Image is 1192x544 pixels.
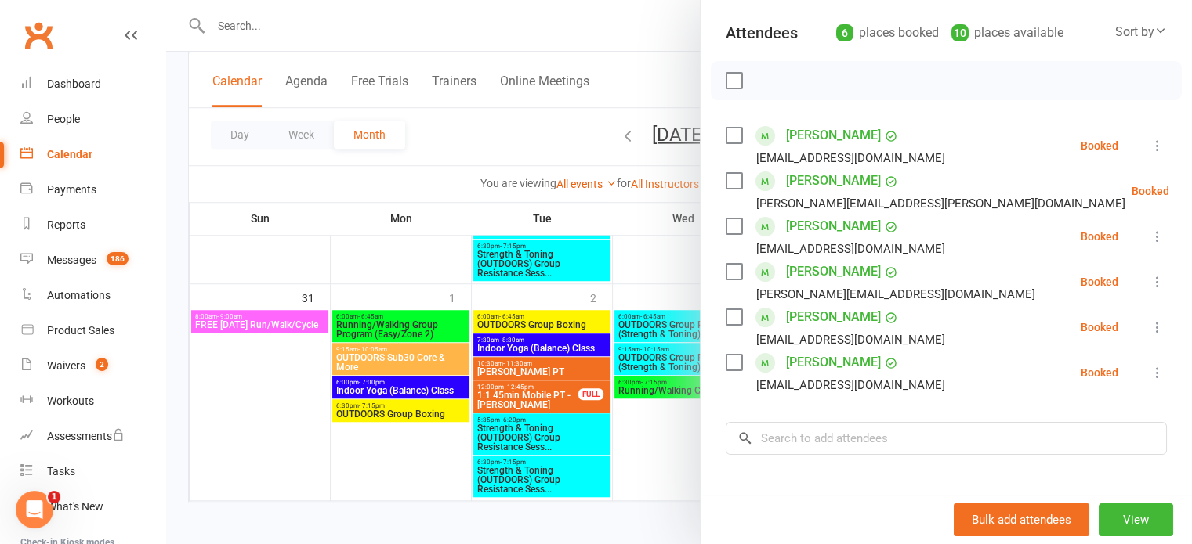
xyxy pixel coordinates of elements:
div: [EMAIL_ADDRESS][DOMAIN_NAME] [756,239,945,259]
a: People [20,102,165,137]
div: Waivers [47,359,85,372]
div: [PERSON_NAME][EMAIL_ADDRESS][DOMAIN_NAME] [756,284,1035,304]
div: What's New [47,500,103,513]
div: Workouts [47,394,94,407]
a: [PERSON_NAME] [786,123,881,148]
a: Calendar [20,137,165,172]
a: Reports [20,207,165,243]
a: Clubworx [19,16,58,55]
a: [PERSON_NAME] [786,304,881,330]
div: Assessments [47,430,125,442]
div: Booked [1081,367,1118,378]
div: Reports [47,218,85,231]
div: People [47,113,80,125]
div: Booked [1081,140,1118,151]
div: Payments [47,183,96,196]
div: Calendar [47,148,92,160]
div: places available [951,22,1063,44]
input: Search to add attendees [726,422,1167,455]
a: [PERSON_NAME] [786,350,881,375]
div: [EMAIL_ADDRESS][DOMAIN_NAME] [756,375,945,395]
a: Payments [20,172,165,207]
div: Sort by [1115,22,1167,42]
a: Messages 186 [20,243,165,278]
span: 1 [48,491,60,503]
button: View [1099,503,1173,536]
a: [PERSON_NAME] [786,168,881,193]
button: Bulk add attendees [954,503,1089,536]
div: Automations [47,289,111,301]
div: Booked [1132,186,1169,196]
a: Waivers 2 [20,348,165,384]
a: Dashboard [20,67,165,102]
div: Messages [47,254,96,266]
div: Attendees [726,22,798,44]
div: Tasks [47,465,75,477]
a: Workouts [20,384,165,419]
iframe: Intercom live chat [16,491,53,528]
a: Tasks [20,454,165,489]
div: [PERSON_NAME][EMAIL_ADDRESS][PERSON_NAME][DOMAIN_NAME] [756,193,1125,214]
div: Dashboard [47,77,101,90]
div: Product Sales [47,324,114,337]
span: 186 [107,252,129,265]
a: [PERSON_NAME] [786,259,881,284]
a: Assessments [20,419,165,454]
div: Booked [1081,231,1118,242]
div: Booked [1081,276,1118,287]
a: Automations [20,278,165,313]
a: Product Sales [20,313,165,348]
div: places booked [836,22,939,44]
div: 10 [951,24,969,41]
div: [EMAIL_ADDRESS][DOMAIN_NAME] [756,330,945,350]
a: What's New [20,489,165,524]
div: 6 [836,24,853,41]
div: [EMAIL_ADDRESS][DOMAIN_NAME] [756,148,945,168]
span: 2 [96,358,108,371]
a: [PERSON_NAME] [786,214,881,239]
div: Booked [1081,322,1118,333]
